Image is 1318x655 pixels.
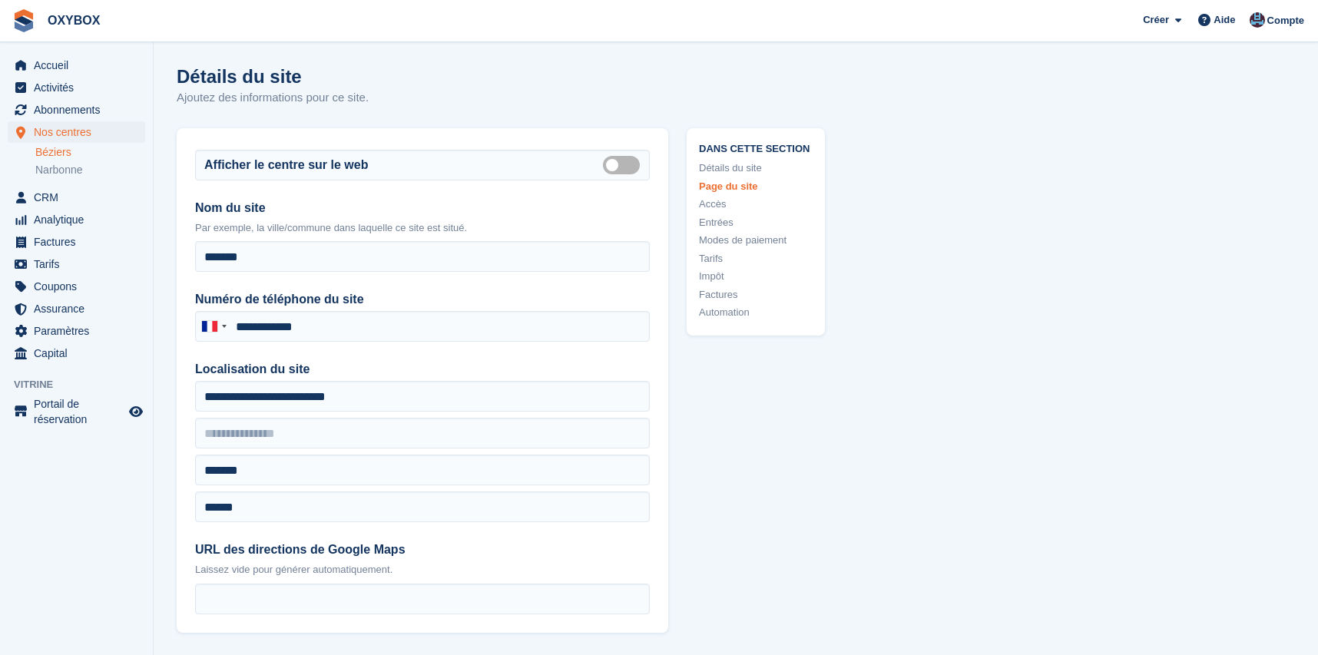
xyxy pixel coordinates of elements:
a: OXYBOX [41,8,106,33]
a: Boutique d'aperçu [127,402,145,421]
a: menu [8,77,145,98]
p: Ajoutez des informations pour ce site. [177,89,369,107]
span: Dans cette section [699,141,813,155]
label: Afficher le centre sur le web [204,156,368,174]
a: menu [8,209,145,230]
label: Nom du site [195,199,650,217]
a: menu [8,99,145,121]
a: menu [8,55,145,76]
a: menu [8,187,145,208]
a: Factures [699,287,813,303]
span: Paramètres [34,320,126,342]
a: Page du site [699,179,813,194]
a: menu [8,320,145,342]
a: menu [8,276,145,297]
a: Tarifs [699,251,813,266]
label: Localisation du site [195,360,650,379]
a: Accès [699,197,813,212]
span: Portail de réservation [34,396,126,427]
a: Entrées [699,215,813,230]
a: Modes de paiement [699,233,813,248]
span: Analytique [34,209,126,230]
span: Capital [34,342,126,364]
img: Oriana Devaux [1250,12,1265,28]
span: Coupons [34,276,126,297]
span: Accueil [34,55,126,76]
a: Impôt [699,269,813,284]
a: menu [8,253,145,275]
div: France: +33 [196,312,231,341]
span: Créer [1143,12,1169,28]
span: Factures [34,231,126,253]
label: Is public [603,164,646,166]
a: Détails du site [699,160,813,176]
span: Nos centres [34,121,126,143]
a: menu [8,298,145,319]
span: CRM [34,187,126,208]
a: menu [8,231,145,253]
span: Activités [34,77,126,98]
a: Automation [699,305,813,320]
label: Numéro de téléphone du site [195,290,650,309]
span: Vitrine [14,377,153,392]
span: Tarifs [34,253,126,275]
img: stora-icon-8386f47178a22dfd0bd8f6a31ec36ba5ce8667c1dd55bd0f319d3a0aa187defe.svg [12,9,35,32]
span: Abonnements [34,99,126,121]
span: Assurance [34,298,126,319]
span: Aide [1214,12,1235,28]
a: Béziers [35,145,145,160]
a: menu [8,342,145,364]
h1: Détails du site [177,66,369,87]
a: menu [8,121,145,143]
label: URL des directions de Google Maps [195,541,650,559]
a: menu [8,396,145,427]
a: Narbonne [35,163,145,177]
p: Par exemple, la ville/commune dans laquelle ce site est situé. [195,220,650,236]
span: Compte [1267,13,1304,28]
p: Laissez vide pour générer automatiquement. [195,562,650,577]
